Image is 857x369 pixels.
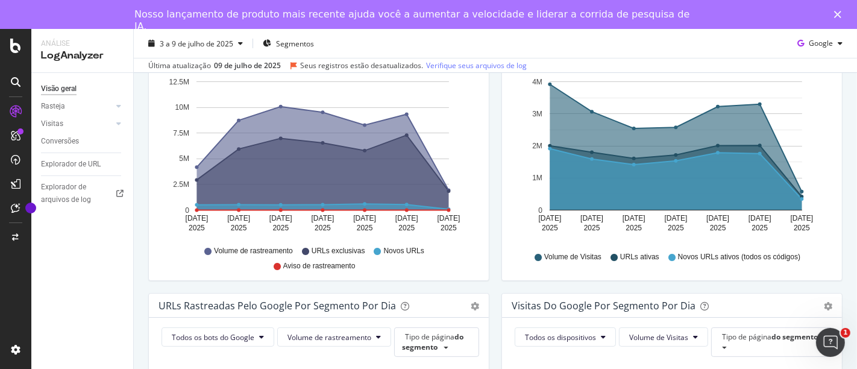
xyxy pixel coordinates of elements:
[722,332,771,342] font: Tipo de página
[809,38,833,48] font: Google
[353,214,376,222] text: [DATE]
[283,262,356,270] font: Aviso de rastreamento
[752,224,768,232] text: 2025
[175,104,189,112] text: 10M
[539,214,562,222] text: [DATE]
[189,224,205,232] text: 2025
[41,158,125,171] a: Explorador de URL
[143,34,248,53] button: 3 a 9 de julho de 2025
[227,214,250,222] text: [DATE]
[512,299,695,312] font: Visitas do Google por segmento por dia
[665,214,688,222] text: [DATE]
[169,78,189,86] text: 12.5M
[619,327,708,347] button: Volume de Visitas
[41,100,113,113] a: Rasteja
[41,160,101,168] font: Explorador de URL
[678,253,800,261] font: Novos URLs ativos (todos os códigos)
[160,38,233,48] font: 3 a 9 de julho de 2025
[843,329,848,336] font: 1
[629,332,688,342] font: Volume de Visitas
[532,78,542,86] text: 4M
[214,247,293,255] font: Volume de rastreamento
[357,224,373,232] text: 2025
[41,84,77,93] font: Visão geral
[395,214,418,222] text: [DATE]
[41,181,116,206] div: Explorador de arquivos de log
[186,214,209,222] text: [DATE]
[41,119,63,128] font: Visitas
[710,224,726,232] text: 2025
[276,38,314,48] font: Segmentos
[173,129,189,137] text: 7.5M
[41,83,125,95] a: Visão geral
[185,206,189,215] text: 0
[272,224,289,232] text: 2025
[542,224,558,232] text: 2025
[287,332,371,342] font: Volume de rastreamento
[41,102,65,110] font: Rasteja
[300,60,423,70] font: Seus registros estão desatualizados.
[41,100,65,113] div: Rasteja
[525,332,596,342] font: Todos os dispositivos
[315,224,331,232] text: 2025
[312,214,334,222] text: [DATE]
[384,247,424,255] font: Novos URLs
[258,34,319,53] button: Segmentos
[159,299,396,312] font: URLs rastreadas pelo Google por segmento por dia
[515,327,616,347] button: Todos os dispositivos
[532,110,542,118] text: 3M
[41,135,125,148] a: Conversões
[41,51,104,60] font: LogAnalyzer
[172,332,254,342] font: Todos os bots do Google
[834,11,846,18] div: Fechar
[426,60,527,71] a: Verifique seus arquivos de log
[538,206,542,215] text: 0
[426,60,527,70] font: Verifique seus arquivos de log
[824,302,832,311] div: engrenagem
[580,214,603,222] text: [DATE]
[626,224,642,232] text: 2025
[532,174,542,183] text: 1M
[471,302,479,311] div: engrenagem
[668,224,684,232] text: 2025
[41,137,79,145] font: Conversões
[231,224,247,232] text: 2025
[793,34,847,53] button: Google
[398,224,415,232] text: 2025
[25,203,36,213] div: Âncora de dica de ferramenta
[148,60,211,70] font: Última atualização
[41,183,91,204] font: Explorador de arquivos de log
[41,39,70,48] font: Análise
[41,181,125,206] a: Explorador de arquivos de log
[162,327,274,347] button: Todos os bots do Google
[706,214,729,222] text: [DATE]
[532,142,542,150] text: 2M
[816,328,845,357] iframe: Chat ao vivo do Intercom
[41,158,101,171] div: Explorador de URL
[134,8,689,32] font: Nosso lançamento de produto mais recente ajuda você a aumentar a velocidade e liderar a corrida d...
[312,247,365,255] font: URLs exclusivas
[405,332,454,342] font: Tipo de página
[159,73,474,241] svg: Um gráfico.
[791,214,814,222] text: [DATE]
[794,224,810,232] text: 2025
[41,135,79,148] div: Conversões
[214,60,281,70] font: 09 de julho de 2025
[438,214,460,222] text: [DATE]
[620,253,659,261] font: URLs ativas
[771,332,818,342] font: do segmento
[41,118,63,130] div: Visitas
[584,224,600,232] text: 2025
[512,73,827,241] svg: Um gráfico.
[41,83,77,95] div: Visão geral
[173,180,189,189] text: 2.5M
[544,253,601,261] font: Volume de Visitas
[269,214,292,222] text: [DATE]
